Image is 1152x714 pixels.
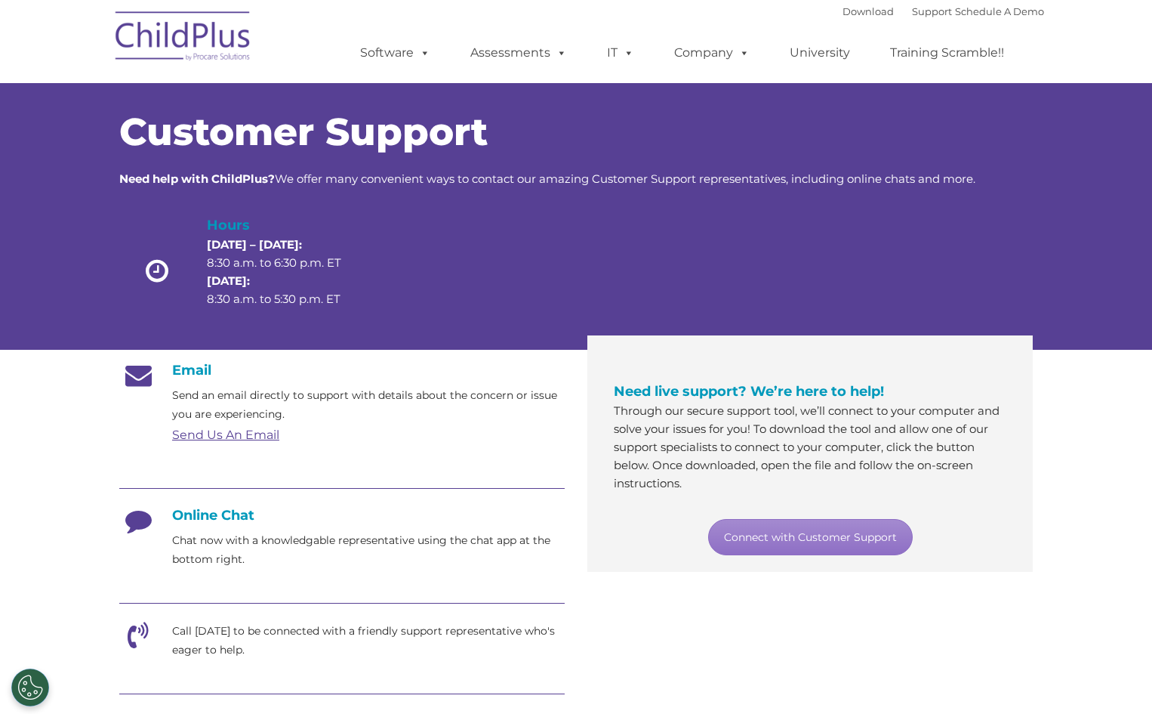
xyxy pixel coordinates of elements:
p: 8:30 a.m. to 6:30 p.m. ET 8:30 a.m. to 5:30 p.m. ET [207,236,367,308]
strong: [DATE] – [DATE]: [207,237,302,252]
p: Through our secure support tool, we’ll connect to your computer and solve your issues for you! To... [614,402,1006,493]
strong: [DATE]: [207,274,250,288]
strong: Need help with ChildPlus? [119,172,275,186]
a: Company [659,38,765,68]
h4: Online Chat [119,507,565,524]
a: Download [842,5,894,17]
span: Customer Support [119,109,488,155]
p: Chat now with a knowledgable representative using the chat app at the bottom right. [172,531,565,569]
font: | [842,5,1044,17]
a: Connect with Customer Support [708,519,913,555]
h4: Email [119,362,565,379]
a: IT [592,38,649,68]
p: Send an email directly to support with details about the concern or issue you are experiencing. [172,386,565,424]
span: Need live support? We’re here to help! [614,383,884,400]
a: Support [912,5,952,17]
span: We offer many convenient ways to contact our amazing Customer Support representatives, including ... [119,172,975,186]
h4: Hours [207,215,367,236]
a: Send Us An Email [172,428,279,442]
a: Training Scramble!! [875,38,1019,68]
a: Software [345,38,445,68]
a: University [775,38,865,68]
a: Schedule A Demo [955,5,1044,17]
img: ChildPlus by Procare Solutions [108,1,259,76]
button: Cookies Settings [11,669,49,706]
a: Assessments [455,38,582,68]
p: Call [DATE] to be connected with a friendly support representative who's eager to help. [172,622,565,660]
